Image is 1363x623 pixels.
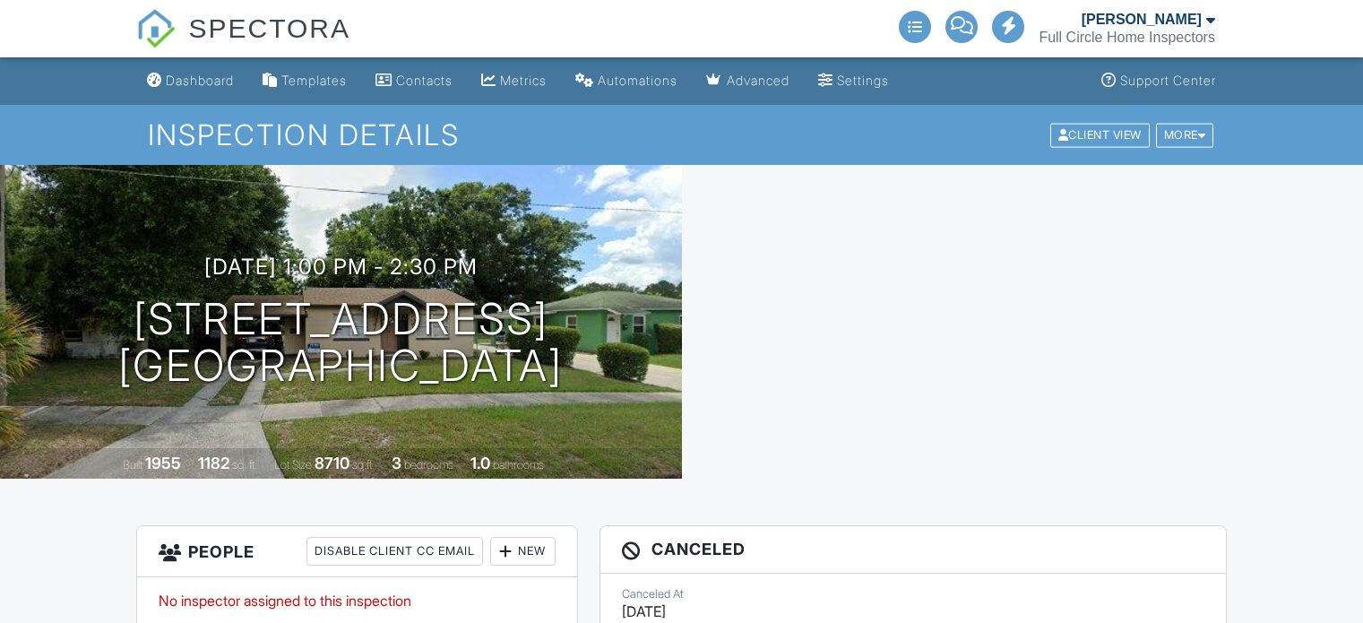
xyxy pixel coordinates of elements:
h1: Inspection Details [148,119,1215,151]
span: Lot Size [274,458,312,472]
a: Contacts [368,65,460,98]
a: Client View [1048,127,1154,141]
a: Advanced [699,65,797,98]
a: SPECTORA [136,27,350,60]
span: Built [123,458,142,472]
span: SPECTORA [189,9,351,47]
a: Support Center [1094,65,1223,98]
div: Metrics [500,73,547,88]
div: Contacts [396,73,453,88]
div: 8710 [315,454,349,472]
div: 1182 [198,454,229,472]
span: sq. ft. [232,458,257,472]
a: Automations (Advanced) [568,65,685,98]
h1: [STREET_ADDRESS] [GEOGRAPHIC_DATA] [118,296,563,391]
span: bathrooms [493,458,544,472]
div: [PERSON_NAME] [1082,11,1202,29]
div: Client View [1050,123,1150,147]
div: New [490,537,556,566]
p: [DATE] [622,601,1204,621]
div: 1955 [145,454,181,472]
div: 1.0 [470,454,490,472]
a: Dashboard [140,65,241,98]
a: Templates [255,65,354,98]
div: Canceled At [622,587,1204,601]
div: Disable Client CC Email [306,537,483,566]
div: Automations [598,73,677,88]
span: sq.ft. [352,458,375,472]
div: Dashboard [166,73,234,88]
div: Advanced [727,73,789,88]
div: Templates [281,73,347,88]
p: No inspector assigned to this inspection [159,591,556,610]
div: Settings [837,73,889,88]
div: 3 [392,454,401,472]
div: Full Circle Home Inspectors [1039,29,1215,47]
img: The Best Home Inspection Software - Spectora [136,9,176,48]
a: Settings [811,65,896,98]
h3: Canceled [600,526,1226,573]
a: Metrics [474,65,554,98]
div: Support Center [1120,73,1216,88]
h3: [DATE] 1:00 pm - 2:30 pm [204,255,478,279]
span: bedrooms [404,458,453,472]
div: More [1156,123,1214,147]
h3: People [137,526,577,577]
